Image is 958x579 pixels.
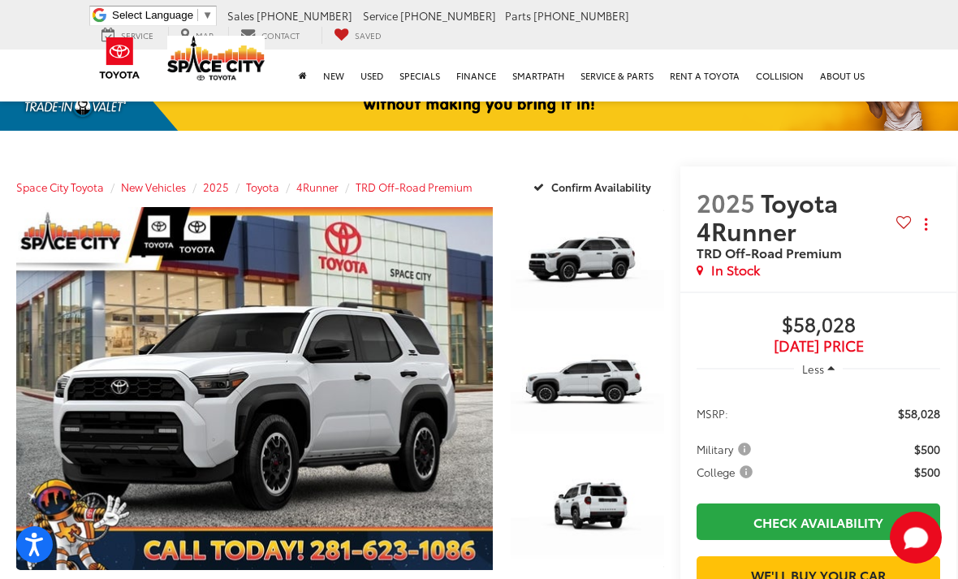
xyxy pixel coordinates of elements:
span: $58,028 [697,313,940,338]
a: New [315,50,352,102]
span: Less [802,361,824,376]
span: Confirm Availability [551,179,651,194]
span: Military [697,441,754,457]
span: dropdown dots [925,218,927,231]
a: Space City Toyota [16,179,104,194]
a: Select Language​ [112,9,213,21]
button: Military [697,441,757,457]
span: College [697,464,756,480]
span: Service [121,29,153,41]
img: 2025 Toyota 4Runner TRD Off-Road Premium [11,206,498,571]
a: Expand Photo 3 [511,455,664,570]
a: Collision [748,50,812,102]
a: Contact [228,27,312,44]
span: ​ [197,9,198,21]
a: Check Availability [697,503,940,540]
span: ▼ [202,9,213,21]
button: Actions [912,210,940,239]
a: SmartPath [504,50,572,102]
button: Less [794,354,843,383]
span: 2025 [697,184,755,219]
a: New Vehicles [121,179,186,194]
span: Toyota 4Runner [697,184,838,248]
span: [DATE] Price [697,338,940,354]
span: $500 [914,441,940,457]
button: Toggle Chat Window [890,512,942,564]
span: In Stock [711,261,760,279]
a: Expand Photo 1 [511,207,664,322]
a: Specials [391,50,448,102]
a: 2025 [203,179,229,194]
a: Home [291,50,315,102]
span: Map [196,29,214,41]
a: 4Runner [296,179,339,194]
img: 2025 Toyota 4Runner TRD Off-Road Premium [509,330,666,447]
span: [PHONE_NUMBER] [257,8,352,23]
a: About Us [812,50,873,102]
span: $500 [914,464,940,480]
span: TRD Off-Road Premium [697,243,842,261]
a: Finance [448,50,504,102]
a: Expand Photo 2 [511,331,664,447]
svg: Start Chat [890,512,942,564]
a: Rent a Toyota [662,50,748,102]
span: Select Language [112,9,193,21]
img: Space City Toyota [167,36,265,80]
span: Parts [505,8,531,23]
span: Service [363,8,398,23]
a: Service & Parts [572,50,662,102]
img: 2025 Toyota 4Runner TRD Off-Road Premium [509,205,666,323]
span: $58,028 [898,405,940,421]
button: Confirm Availability [524,172,665,201]
a: Used [352,50,391,102]
a: Expand Photo 0 [16,207,493,570]
img: 2025 Toyota 4Runner TRD Off-Road Premium [509,454,666,572]
a: My Saved Vehicles [321,27,394,44]
a: Service [89,27,166,44]
a: TRD Off-Road Premium [356,179,473,194]
button: College [697,464,758,480]
span: Saved [355,29,382,41]
span: Contact [261,29,300,41]
a: Toyota [246,179,279,194]
img: Toyota [89,32,150,84]
span: [PHONE_NUMBER] [533,8,629,23]
span: Sales [227,8,254,23]
span: MSRP: [697,405,728,421]
a: Map [168,27,226,44]
span: [PHONE_NUMBER] [400,8,496,23]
